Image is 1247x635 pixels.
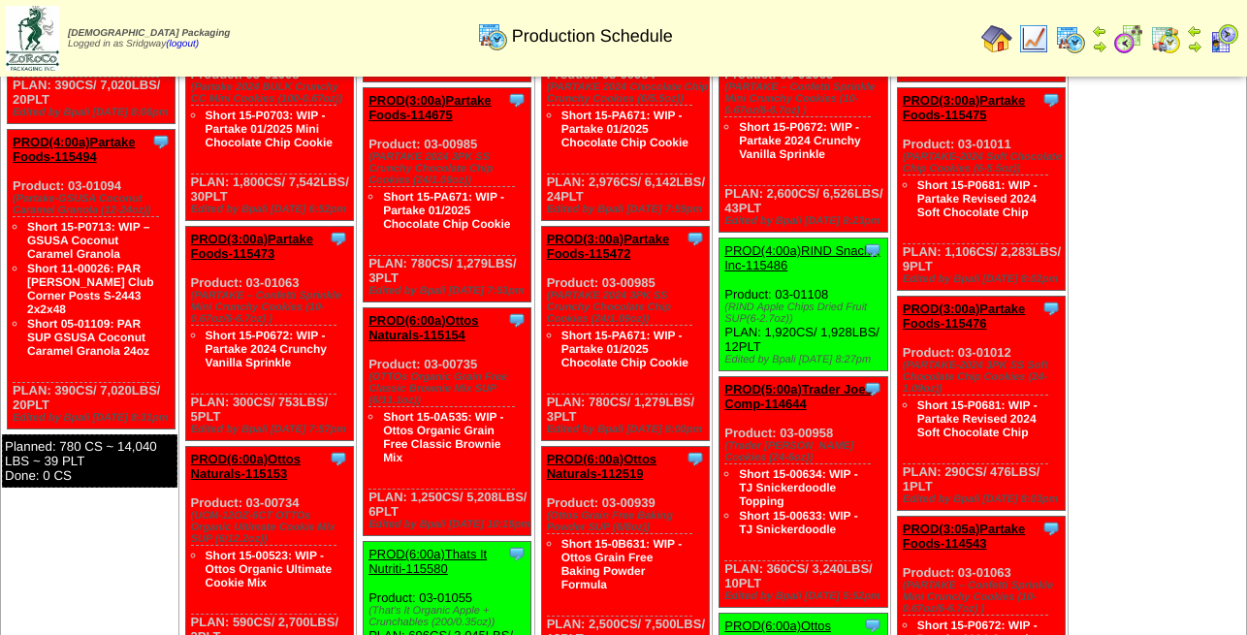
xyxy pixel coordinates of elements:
[2,434,177,488] div: Planned: 780 CS ~ 14,040 LBS ~ 39 PLT Done: 0 CS
[1041,299,1061,318] img: Tooltip
[724,440,886,463] div: (Trader [PERSON_NAME] Cookies (24-6oz))
[185,18,353,221] div: Product: 03-01008 PLAN: 1,800CS / 7,542LBS / 30PLT
[191,452,301,481] a: PROD(6:00a)Ottos Naturals-115153
[364,308,531,536] div: Product: 03-00735 PLAN: 1,250CS / 5,208LBS / 6PLT
[368,151,530,186] div: (PARTAKE 2024 3PK SS Crunchy Chocolate Chip Cookies (24/1.09oz))
[547,510,709,533] div: (Ottos Grain Free Baking Powder SUP (6/8oz))
[512,26,673,47] span: Production Schedule
[206,109,333,149] a: Short 15-P0703: WIP - Partake 01/2025 Mini Chocolate Chip Cookie
[68,28,230,39] span: [DEMOGRAPHIC_DATA] Packaging
[368,313,478,342] a: PROD(6:00a)Ottos Naturals-115154
[903,580,1065,615] div: (PARTAKE – Confetti Sprinkle Mini Crunchy Cookies (10-0.67oz/6-6.7oz) )
[368,93,491,122] a: PROD(3:00a)Partake Foods-114675
[13,135,135,164] a: PROD(4:00a)Partake Foods-115494
[561,329,688,369] a: Short 15-PA671: WIP - Partake 01/2025 Chocolate Chip Cookie
[739,509,857,536] a: Short 15-00633: WIP - TJ Snickerdoodle
[719,377,887,608] div: Product: 03-00958 PLAN: 360CS / 3,240LBS / 10PLT
[1092,39,1107,54] img: arrowright.gif
[8,130,176,429] div: Product: 03-01094 PLAN: 390CS / 7,020LBS / 20PLT
[364,88,531,302] div: Product: 03-00985 PLAN: 780CS / 1,279LBS / 3PLT
[191,204,353,215] div: Edited by Bpali [DATE] 6:52pm
[719,238,887,371] div: Product: 03-01108 PLAN: 1,920CS / 1,928LBS / 12PLT
[1150,23,1181,54] img: calendarinout.gif
[724,243,879,272] a: PROD(4:00a)RIND Snacks, Inc-115486
[1041,90,1061,110] img: Tooltip
[724,81,886,116] div: (PARTAKE – Confetti Sprinkle Mini Crunchy Cookies (10-0.67oz/6-6.7oz) )
[547,232,669,261] a: PROD(3:00a)Partake Foods-115472
[724,302,886,325] div: (RIND Apple Chips Dried Fruit SUP(6-2.7oz))
[1113,23,1144,54] img: calendarblend.gif
[383,190,510,231] a: Short 15-PA671: WIP - Partake 01/2025 Chocolate Chip Cookie
[724,590,886,602] div: Edited by Bpali [DATE] 5:52pm
[917,398,1038,439] a: Short 15-P0681: WIP - Partake Revised 2024 Soft Chocolate Chip
[191,290,353,325] div: (PARTAKE – Confetti Sprinkle Mini Crunchy Cookies (10-0.67oz/6-6.7oz) )
[13,107,175,118] div: Edited by Bpali [DATE] 8:06pm
[477,20,508,51] img: calendarprod.gif
[903,360,1065,395] div: (PARTAKE-2024 3PK SS Soft Chocolate Chip Cookies (24-1.09oz))
[724,382,872,411] a: PROD(5:00a)Trader Joes Comp-114644
[368,285,530,297] div: Edited by Bpali [DATE] 7:53pm
[863,616,882,635] img: Tooltip
[68,28,230,49] span: Logged in as Sridgway
[724,215,886,227] div: Edited by Bpali [DATE] 8:23pm
[686,449,705,468] img: Tooltip
[1055,23,1086,54] img: calendarprod.gif
[1208,23,1239,54] img: calendarcustomer.gif
[903,93,1025,122] a: PROD(3:00a)Partake Foods-115475
[206,549,333,589] a: Short 15-00523: WIP - Ottos Organic Ultimate Cookie Mix
[686,229,705,248] img: Tooltip
[547,81,709,105] div: (PARTAKE 2024 Chocolate Chip Crunchy Cookies (6/5.5oz))
[185,227,353,441] div: Product: 03-01063 PLAN: 300CS / 753LBS / 5PLT
[541,227,709,441] div: Product: 03-00985 PLAN: 780CS / 1,279LBS / 3PLT
[547,424,709,435] div: Edited by Bpali [DATE] 8:00pm
[541,18,709,221] div: Product: 03-00984 PLAN: 2,976CS / 6,142LBS / 24PLT
[903,273,1065,285] div: Edited by Bpali [DATE] 8:02pm
[27,317,149,358] a: Short 05-01109: PAR SUP GSUSA Coconut Caramel Granola 24oz
[981,23,1012,54] img: home.gif
[507,544,527,563] img: Tooltip
[507,90,527,110] img: Tooltip
[739,467,857,508] a: Short 15-00634: WIP - TJ Snickerdoodle Topping
[897,297,1065,511] div: Product: 03-01012 PLAN: 290CS / 476LBS / 1PLT
[739,120,860,161] a: Short 15-P0672: WIP - Partake 2024 Crunchy Vanilla Sprinkle
[863,240,882,260] img: Tooltip
[368,605,530,628] div: (That's It Organic Apple + Crunchables (200/0.35oz))
[368,519,530,530] div: Edited by Bpali [DATE] 10:19pm
[383,410,503,464] a: Short 15-0A535: WIP - Ottos Organic Grain Free Classic Brownie Mix
[903,493,1065,505] div: Edited by Bpali [DATE] 8:03pm
[1092,23,1107,39] img: arrowleft.gif
[547,290,709,325] div: (PARTAKE 2024 3PK SS Crunchy Chocolate Chip Cookies (24/1.09oz))
[903,522,1025,551] a: PROD(3:05a)Partake Foods-114543
[903,151,1065,175] div: (PARTAKE-2024 Soft Chocolate Chip Cookies (6-5.5oz))
[13,412,175,424] div: Edited by Bpali [DATE] 8:31pm
[151,132,171,151] img: Tooltip
[191,424,353,435] div: Edited by Bpali [DATE] 7:57pm
[329,449,348,468] img: Tooltip
[724,354,886,365] div: Edited by Bpali [DATE] 8:27pm
[368,371,530,406] div: (OTTOs Organic Grain Free Classic Brownie Mix SUP (6/11.1oz))
[27,220,150,261] a: Short 15-P0713: WIP – GSUSA Coconut Caramel Granola
[368,547,487,576] a: PROD(6:00a)Thats It Nutriti-115580
[917,178,1038,219] a: Short 15-P0681: WIP - Partake Revised 2024 Soft Chocolate Chip
[191,81,353,105] div: (Partake 2024 BULK Crunchy CC Mini Cookies (100-0.67oz))
[1187,23,1202,39] img: arrowleft.gif
[191,510,353,545] div: (UCM-12OZ-6CT OTTOs Organic Ultimate Cookie Mix SUP (6/12.2oz))
[166,39,199,49] a: (logout)
[897,88,1065,291] div: Product: 03-01011 PLAN: 1,106CS / 2,283LBS / 9PLT
[1018,23,1049,54] img: line_graph.gif
[329,229,348,248] img: Tooltip
[561,537,682,591] a: Short 15-0B631: WIP - Ottos Grain Free Baking Powder Formula
[863,379,882,398] img: Tooltip
[1187,39,1202,54] img: arrowright.gif
[6,6,59,71] img: zoroco-logo-small.webp
[206,329,327,369] a: Short 15-P0672: WIP - Partake 2024 Crunchy Vanilla Sprinkle
[547,204,709,215] div: Edited by Bpali [DATE] 7:59pm
[903,302,1025,331] a: PROD(3:00a)Partake Foods-115476
[561,109,688,149] a: Short 15-PA671: WIP - Partake 01/2025 Chocolate Chip Cookie
[719,18,887,233] div: Product: 03-01063 PLAN: 2,600CS / 6,526LBS / 43PLT
[507,310,527,330] img: Tooltip
[13,193,175,216] div: (Partake-GSUSA Coconut Caramel Granola (12-24oz))
[191,232,313,261] a: PROD(3:00a)Partake Foods-115473
[547,452,656,481] a: PROD(6:00a)Ottos Naturals-112519
[1041,519,1061,538] img: Tooltip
